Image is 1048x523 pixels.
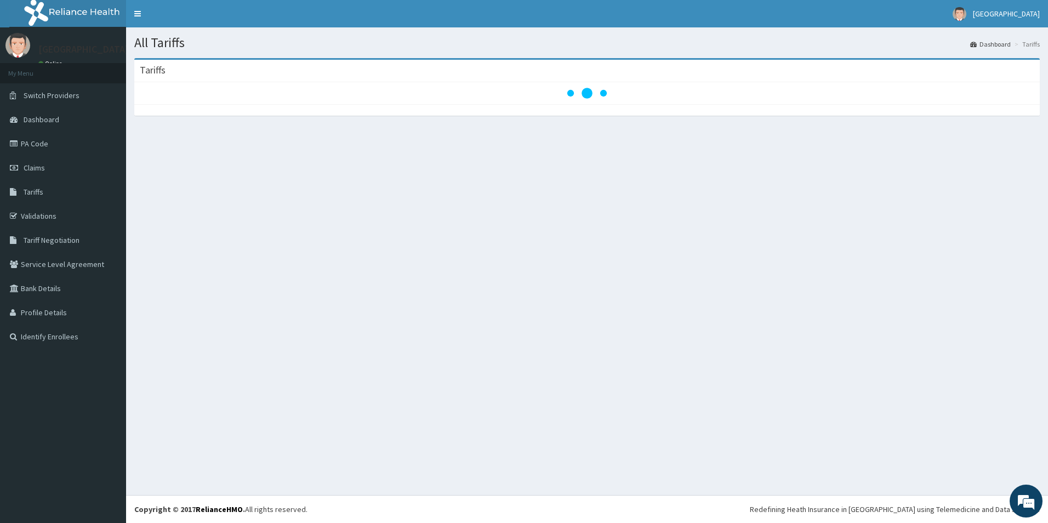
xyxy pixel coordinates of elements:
p: [GEOGRAPHIC_DATA] [38,44,129,54]
h3: Tariffs [140,65,166,75]
strong: Copyright © 2017 . [134,504,245,514]
a: RelianceHMO [196,504,243,514]
a: Dashboard [970,39,1011,49]
span: Tariff Negotiation [24,235,79,245]
span: Claims [24,163,45,173]
h1: All Tariffs [134,36,1040,50]
img: User Image [953,7,966,21]
svg: audio-loading [565,71,609,115]
span: [GEOGRAPHIC_DATA] [973,9,1040,19]
span: Switch Providers [24,90,79,100]
li: Tariffs [1012,39,1040,49]
div: Redefining Heath Insurance in [GEOGRAPHIC_DATA] using Telemedicine and Data Science! [750,504,1040,515]
img: User Image [5,33,30,58]
a: Online [38,60,65,67]
span: Dashboard [24,115,59,124]
span: Tariffs [24,187,43,197]
footer: All rights reserved. [126,495,1048,523]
